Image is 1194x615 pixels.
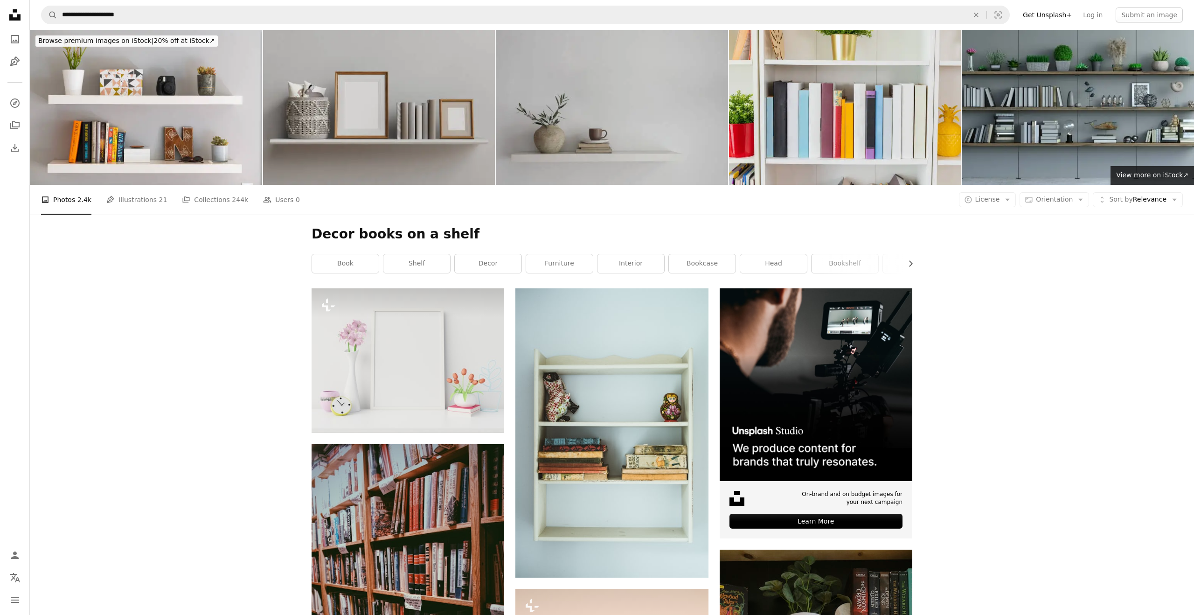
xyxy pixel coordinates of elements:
a: Poster mockup with vertical frame and right/left have book,flower white wall background,3D rendering [312,356,504,364]
span: 0 [296,195,300,205]
span: Browse premium images on iStock | [38,37,153,44]
a: books on white wooden shelf [515,428,708,437]
a: On-brand and on budget images for your next campaignLearn More [720,288,912,538]
img: file-1715652217532-464736461acbimage [720,288,912,481]
a: Browse premium images on iStock|20% off at iStock↗ [30,30,223,52]
img: Shelf Decoration Picture Frame Mock up. 3D Rendering [263,30,495,185]
span: Relevance [1109,195,1166,204]
span: Sort by [1109,196,1132,203]
button: License [959,192,1016,207]
a: Download History [6,139,24,157]
button: Orientation [1020,192,1089,207]
a: Explore [6,94,24,112]
a: furniture [526,254,593,273]
button: Submit an image [1116,7,1183,22]
a: Illustrations 21 [106,185,167,215]
img: books on white wooden shelf [515,288,708,578]
button: Visual search [987,6,1009,24]
a: bookcase [669,254,736,273]
img: Book shelf in living room, still life. [729,30,961,185]
button: Language [6,568,24,587]
button: Menu [6,591,24,609]
span: 244k [232,195,248,205]
span: View more on iStock ↗ [1116,171,1188,179]
a: head [740,254,807,273]
a: Users 0 [263,185,300,215]
img: Poster mockup with vertical frame and right/left have book,flower white wall background,3D rendering [312,288,504,433]
a: shelf [383,254,450,273]
a: book [312,254,379,273]
a: Log in / Sign up [6,546,24,565]
a: decor [455,254,521,273]
span: 20% off at iStock ↗ [38,37,215,44]
button: Search Unsplash [42,6,57,24]
span: License [975,196,1000,203]
button: Sort byRelevance [1093,192,1183,207]
a: Collections [6,116,24,135]
a: Get Unsplash+ [1017,7,1077,22]
img: Elegant home still life. Floating shelf. Textured vase with green olive tree branches and old boo... [496,30,728,185]
span: 21 [159,195,167,205]
span: On-brand and on budget images for your next campaign [797,490,902,506]
a: library [883,254,950,273]
img: file-1631678316303-ed18b8b5cb9cimage [729,491,744,506]
a: Collections 244k [182,185,248,215]
h1: Decor books on a shelf [312,226,912,243]
a: Illustrations [6,52,24,71]
a: Photos [6,30,24,49]
a: a book shelf filled with lots of books [312,584,504,593]
img: Modern Floating Bookshelves with Books, a Plant and Decorative Box [30,30,262,185]
a: View more on iStock↗ [1111,166,1194,185]
a: Home — Unsplash [6,6,24,26]
form: Find visuals sitewide [41,6,1010,24]
img: Furniture idea modern cabinet shelving for home [962,30,1194,185]
span: Orientation [1036,196,1073,203]
div: Learn More [729,514,902,529]
button: scroll list to the right [902,254,912,273]
a: Log in [1077,7,1108,22]
a: bookshelf [812,254,878,273]
button: Clear [966,6,986,24]
a: interior [597,254,664,273]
